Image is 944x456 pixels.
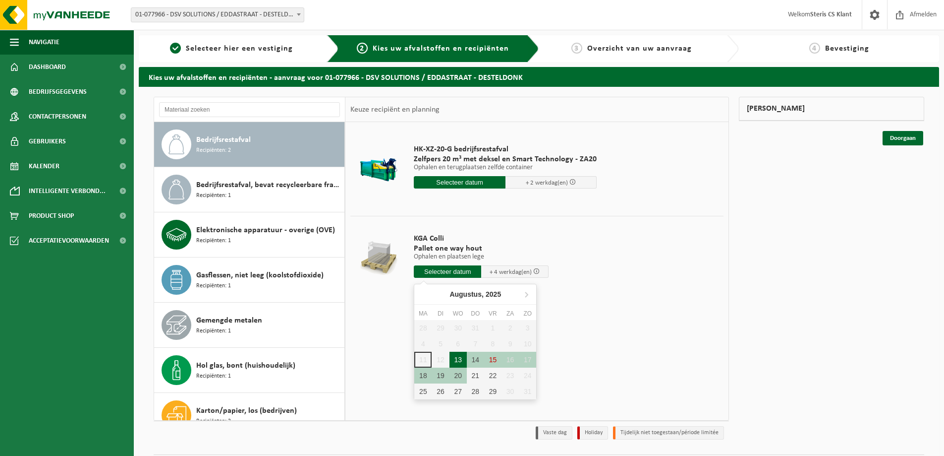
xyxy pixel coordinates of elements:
div: 21 [467,368,484,384]
span: Karton/papier, los (bedrijven) [196,405,297,417]
div: 26 [432,384,449,399]
span: HK-XZ-20-G bedrijfsrestafval [414,144,597,154]
div: [PERSON_NAME] [739,97,924,121]
div: 27 [449,384,467,399]
p: Ophalen en terugplaatsen zelfde container [414,164,597,171]
div: 25 [414,384,432,399]
span: Hol glas, bont (huishoudelijk) [196,360,295,372]
span: Product Shop [29,203,74,228]
div: di [432,309,449,319]
span: 3 [571,43,582,54]
span: 4 [809,43,820,54]
div: do [467,309,484,319]
span: Acceptatievoorwaarden [29,228,109,253]
div: vr [484,309,501,319]
li: Vaste dag [536,426,572,440]
span: Selecteer hier een vestiging [186,45,293,53]
span: Gebruikers [29,129,66,154]
span: Recipiënten: 1 [196,372,231,381]
li: Holiday [577,426,608,440]
input: Selecteer datum [414,265,481,278]
button: Elektronische apparatuur - overige (OVE) Recipiënten: 1 [154,212,345,258]
h2: Kies uw afvalstoffen en recipiënten - aanvraag voor 01-077966 - DSV SOLUTIONS / EDDASTRAAT - DEST... [139,67,939,86]
span: Recipiënten: 1 [196,236,231,246]
div: Keuze recipiënt en planning [345,97,444,122]
span: Pallet one way hout [414,244,549,254]
span: + 4 werkdag(en) [490,269,532,275]
span: Recipiënten: 1 [196,281,231,291]
span: Recipiënten: 1 [196,191,231,200]
span: Navigatie [29,30,59,55]
div: 29 [484,384,501,399]
span: 01-077966 - DSV SOLUTIONS / EDDASTRAAT - DESTELDONK [131,8,304,22]
span: Gasflessen, niet leeg (koolstofdioxide) [196,269,324,281]
span: Intelligente verbond... [29,179,106,203]
button: Hol glas, bont (huishoudelijk) Recipiënten: 1 [154,348,345,393]
a: 1Selecteer hier een vestiging [144,43,319,55]
span: Gemengde metalen [196,315,262,326]
p: Ophalen en plaatsen lege [414,254,549,261]
a: Doorgaan [883,131,923,145]
div: Augustus, [445,286,505,302]
div: ma [414,309,432,319]
span: Elektronische apparatuur - overige (OVE) [196,224,335,236]
button: Gasflessen, niet leeg (koolstofdioxide) Recipiënten: 1 [154,258,345,303]
div: 28 [467,384,484,399]
span: 01-077966 - DSV SOLUTIONS / EDDASTRAAT - DESTELDONK [131,7,304,22]
span: Kies uw afvalstoffen en recipiënten [373,45,509,53]
div: 19 [432,368,449,384]
span: Zelfpers 20 m³ met deksel en Smart Technology - ZA20 [414,154,597,164]
span: 1 [170,43,181,54]
span: Bevestiging [825,45,869,53]
span: + 2 werkdag(en) [526,180,568,186]
i: 2025 [486,291,501,298]
div: 13 [449,352,467,368]
button: Bedrijfsrestafval, bevat recycleerbare fracties Recipiënten: 1 [154,167,345,212]
div: wo [449,309,467,319]
div: 18 [414,368,432,384]
input: Materiaal zoeken [159,102,340,117]
input: Selecteer datum [414,176,505,189]
span: Recipiënten: 2 [196,146,231,155]
span: KGA Colli [414,234,549,244]
div: 14 [467,352,484,368]
span: Bedrijfsrestafval, bevat recycleerbare fracties [196,179,342,191]
div: 22 [484,368,501,384]
span: Overzicht van uw aanvraag [587,45,692,53]
span: Bedrijfsgegevens [29,79,87,104]
button: Gemengde metalen Recipiënten: 1 [154,303,345,348]
div: zo [519,309,536,319]
span: Contactpersonen [29,104,86,129]
span: 2 [357,43,368,54]
span: Kalender [29,154,59,179]
div: za [501,309,519,319]
strong: Steris CS Klant [810,11,852,18]
span: Recipiënten: 1 [196,326,231,336]
div: 20 [449,368,467,384]
span: Dashboard [29,55,66,79]
button: Karton/papier, los (bedrijven) Recipiënten: 3 [154,393,345,438]
button: Bedrijfsrestafval Recipiënten: 2 [154,122,345,167]
span: Bedrijfsrestafval [196,134,251,146]
li: Tijdelijk niet toegestaan/période limitée [613,426,724,440]
span: Recipiënten: 3 [196,417,231,426]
